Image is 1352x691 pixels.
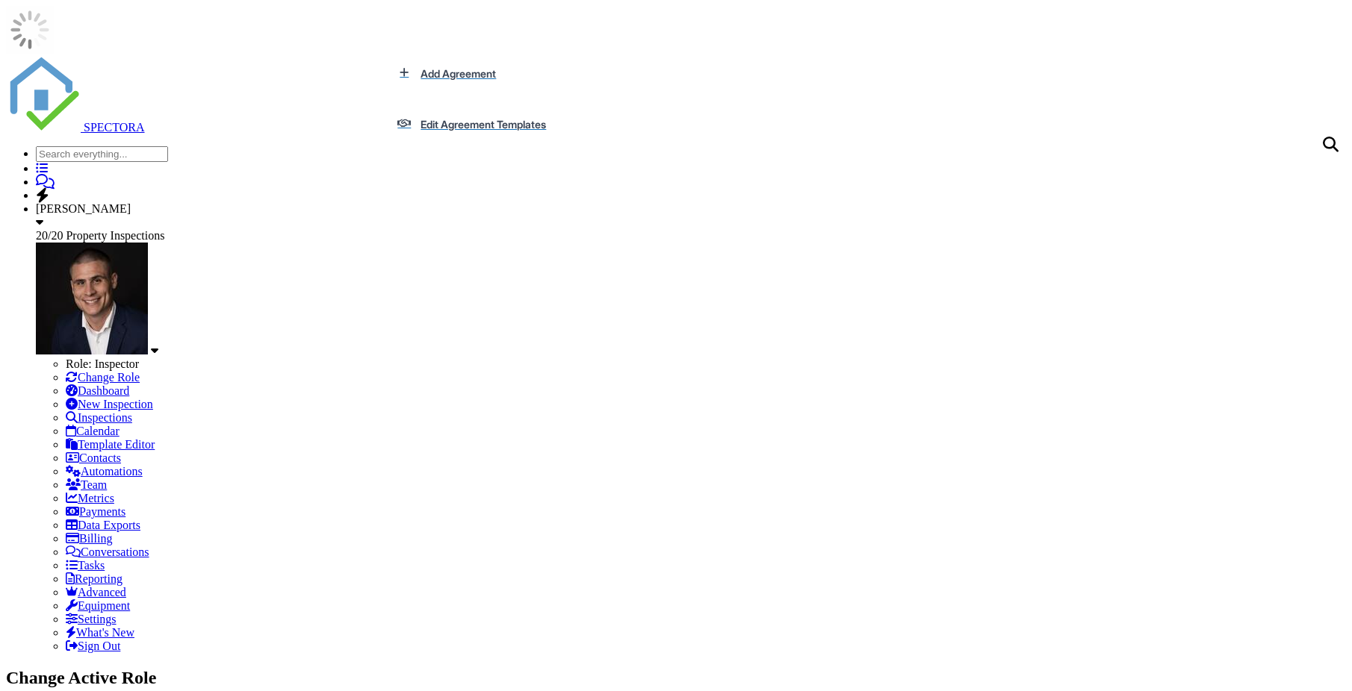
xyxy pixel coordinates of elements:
[66,371,140,384] a: Change Role
[66,613,117,625] a: Settings
[66,411,132,424] a: Inspections
[66,572,123,585] a: Reporting
[66,559,105,572] a: Tasks
[66,640,120,652] a: Sign Out
[66,478,107,491] a: Team
[66,357,139,370] span: Role: Inspector
[6,668,1346,688] h2: Change Active Role
[36,146,168,162] input: Search everything...
[66,545,149,558] a: Conversations
[66,505,125,518] a: Payments
[391,48,564,99] li: Add Agreement
[66,398,153,410] a: New Inspection
[66,599,130,612] a: Equipment
[66,586,126,598] a: Advanced
[66,425,120,437] a: Calendar
[66,626,134,639] a: What's New
[66,451,121,464] a: Contacts
[391,99,552,149] a: Edit Agreement Templates
[66,532,112,545] a: Billing
[66,384,129,397] a: Dashboard
[391,48,552,99] a: Add Agreement
[36,202,1346,216] div: [PERSON_NAME]
[36,243,148,354] img: img_8055.jpeg
[66,492,114,504] a: Metrics
[66,438,155,451] a: Template Editor
[391,99,564,149] li: Edit Agreement Templates
[6,57,81,131] img: The Best Home Inspection Software - Spectora
[36,229,1346,243] div: 20/20 Property Inspections
[6,6,54,54] img: loading-93afd81d04378562ca97960a6d0abf470c8f8241ccf6a1b4da771bf876922d1b.gif
[84,121,145,134] span: SPECTORA
[6,121,145,134] a: SPECTORA
[66,519,140,531] a: Data Exports
[66,465,143,478] a: Automations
